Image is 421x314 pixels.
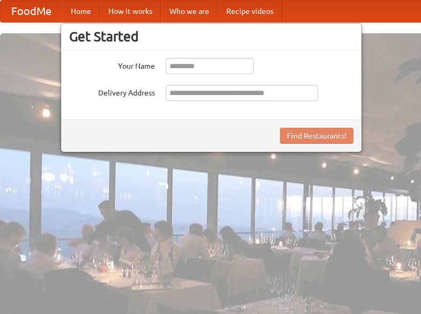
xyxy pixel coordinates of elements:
[69,58,155,71] label: Your Name
[218,1,282,22] a: Recipe videos
[100,1,161,22] a: How it works
[161,1,218,22] a: Who we are
[280,128,353,144] button: Find Restaurants!
[62,1,100,22] a: Home
[1,1,62,22] a: FoodMe
[69,28,353,45] h3: Get Started
[69,85,155,98] label: Delivery Address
